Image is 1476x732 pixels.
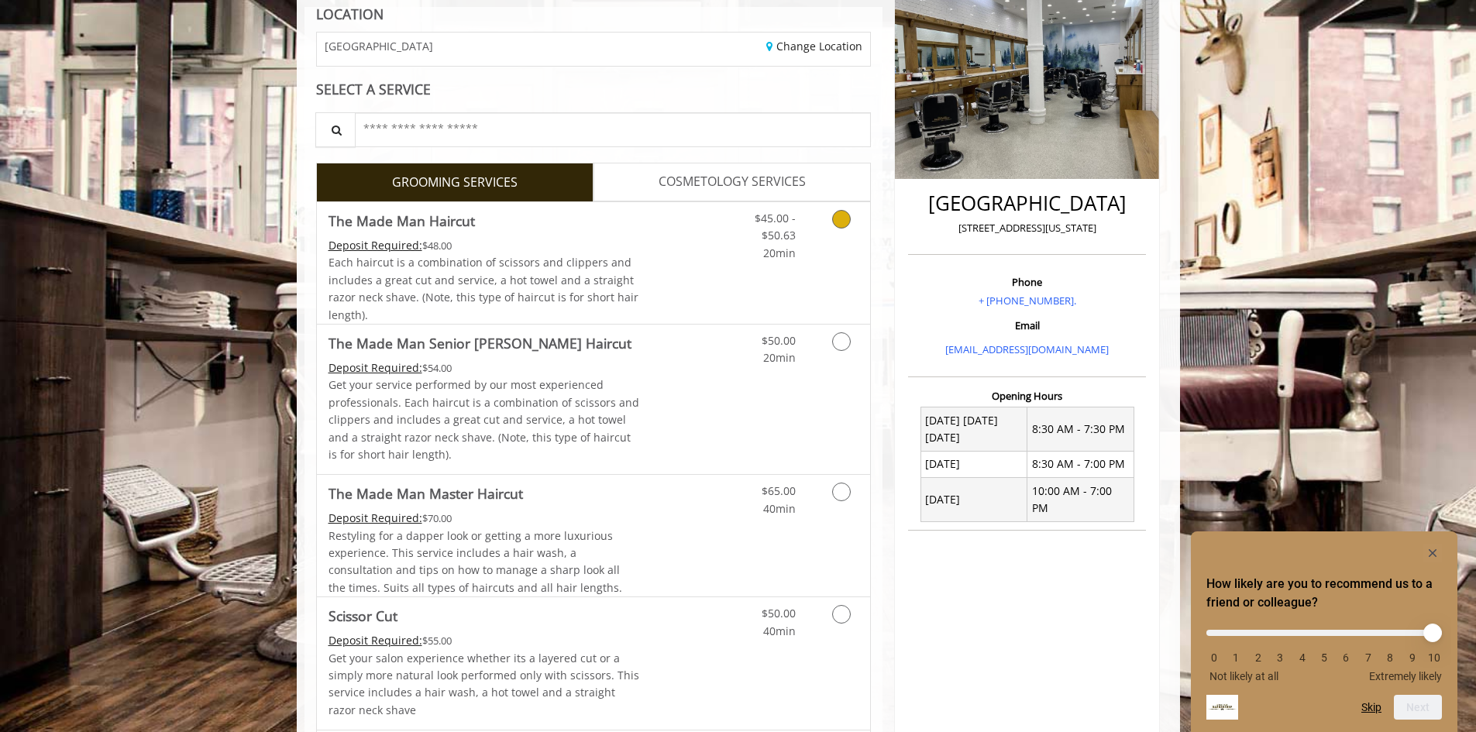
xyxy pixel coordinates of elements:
[945,342,1109,356] a: [EMAIL_ADDRESS][DOMAIN_NAME]
[1206,575,1442,612] h2: How likely are you to recommend us to a friend or colleague? Select an option from 0 to 10, with ...
[329,528,622,595] span: Restyling for a dapper look or getting a more luxurious experience. This service includes a hair ...
[329,237,640,254] div: $48.00
[329,332,631,354] b: The Made Man Senior [PERSON_NAME] Haircut
[908,390,1146,401] h3: Opening Hours
[762,333,796,348] span: $50.00
[1228,651,1244,664] li: 1
[1295,651,1310,664] li: 4
[1027,451,1134,477] td: 8:30 AM - 7:00 PM
[1361,701,1381,713] button: Skip
[1338,651,1354,664] li: 6
[316,5,384,23] b: LOCATION
[1382,651,1398,664] li: 8
[325,40,433,52] span: [GEOGRAPHIC_DATA]
[1369,670,1442,682] span: Extremely likely
[763,501,796,516] span: 40min
[1394,695,1442,720] button: Next question
[329,359,640,376] div: $54.00
[762,483,796,498] span: $65.00
[329,510,422,525] span: This service needs some Advance to be paid before we block your appointment
[1027,478,1134,522] td: 10:00 AM - 7:00 PM
[763,246,796,260] span: 20min
[329,360,422,375] span: This service needs some Advance to be paid before we block your appointment
[763,350,796,365] span: 20min
[1206,651,1222,664] li: 0
[1206,544,1442,720] div: How likely are you to recommend us to a friend or colleague? Select an option from 0 to 10, with ...
[329,605,397,627] b: Scissor Cut
[1272,651,1288,664] li: 3
[763,624,796,638] span: 40min
[316,82,872,97] div: SELECT A SERVICE
[1316,651,1332,664] li: 5
[920,407,1027,452] td: [DATE] [DATE] [DATE]
[912,320,1142,331] h3: Email
[329,210,475,232] b: The Made Man Haircut
[912,277,1142,287] h3: Phone
[920,478,1027,522] td: [DATE]
[1027,407,1134,452] td: 8:30 AM - 7:30 PM
[1405,651,1420,664] li: 9
[329,632,640,649] div: $55.00
[315,112,356,147] button: Service Search
[912,220,1142,236] p: [STREET_ADDRESS][US_STATE]
[392,173,518,193] span: GROOMING SERVICES
[329,376,640,463] p: Get your service performed by our most experienced professionals. Each haircut is a combination o...
[1206,618,1442,682] div: How likely are you to recommend us to a friend or colleague? Select an option from 0 to 10, with ...
[1361,651,1376,664] li: 7
[755,211,796,242] span: $45.00 - $50.63
[1209,670,1278,682] span: Not likely at all
[920,451,1027,477] td: [DATE]
[912,192,1142,215] h2: [GEOGRAPHIC_DATA]
[329,650,640,720] p: Get your salon experience whether its a layered cut or a simply more natural look performed only ...
[659,172,806,192] span: COSMETOLOGY SERVICES
[329,238,422,253] span: This service needs some Advance to be paid before we block your appointment
[329,510,640,527] div: $70.00
[1423,544,1442,562] button: Hide survey
[329,483,523,504] b: The Made Man Master Haircut
[766,39,862,53] a: Change Location
[1251,651,1266,664] li: 2
[329,633,422,648] span: This service needs some Advance to be paid before we block your appointment
[329,255,638,321] span: Each haircut is a combination of scissors and clippers and includes a great cut and service, a ho...
[762,606,796,620] span: $50.00
[1426,651,1442,664] li: 10
[979,294,1076,308] a: + [PHONE_NUMBER].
